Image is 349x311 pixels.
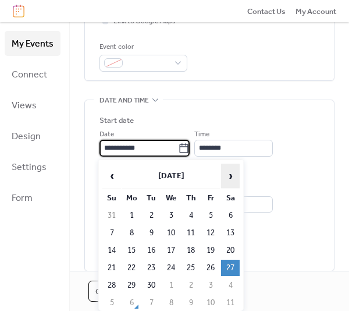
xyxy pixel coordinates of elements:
[12,35,54,53] span: My Events
[113,16,176,27] span: Link to Google Maps
[142,207,161,224] td: 2
[122,277,141,294] td: 29
[12,128,41,146] span: Design
[142,190,161,206] th: Tu
[201,242,220,259] td: 19
[102,277,121,294] td: 28
[103,164,120,188] span: ‹
[295,5,336,17] a: My Account
[142,277,161,294] td: 30
[201,225,220,241] td: 12
[181,260,200,276] td: 25
[102,242,121,259] td: 14
[221,277,240,294] td: 4
[201,295,220,311] td: 10
[247,5,286,17] a: Contact Us
[181,225,200,241] td: 11
[88,281,133,302] button: Cancel
[247,6,286,17] span: Contact Us
[122,164,220,189] th: [DATE]
[122,207,141,224] td: 1
[5,154,60,179] a: Settings
[122,242,141,259] td: 15
[12,158,47,176] span: Settings
[181,242,200,259] td: 18
[122,260,141,276] td: 22
[122,295,141,311] td: 6
[221,225,240,241] td: 13
[222,164,239,188] span: ›
[162,277,180,294] td: 1
[12,66,47,84] span: Connect
[181,295,200,311] td: 9
[122,225,141,241] td: 8
[162,190,180,206] th: We
[142,295,161,311] td: 7
[201,260,220,276] td: 26
[95,286,126,298] span: Cancel
[162,295,180,311] td: 8
[12,189,33,207] span: Form
[99,129,114,140] span: Date
[5,123,60,149] a: Design
[102,225,121,241] td: 7
[102,207,121,224] td: 31
[122,190,141,206] th: Mo
[142,242,161,259] td: 16
[5,185,60,210] a: Form
[99,94,149,106] span: Date and time
[162,225,180,241] td: 10
[201,207,220,224] td: 5
[102,260,121,276] td: 21
[99,115,134,126] div: Start date
[201,277,220,294] td: 3
[181,207,200,224] td: 4
[221,190,240,206] th: Sa
[181,190,200,206] th: Th
[142,225,161,241] td: 9
[295,6,336,17] span: My Account
[201,190,220,206] th: Fr
[13,5,24,17] img: logo
[162,207,180,224] td: 3
[194,129,209,140] span: Time
[162,242,180,259] td: 17
[221,295,240,311] td: 11
[5,62,60,87] a: Connect
[221,260,240,276] td: 27
[99,41,185,53] div: Event color
[5,93,60,118] a: Views
[12,97,37,115] span: Views
[5,31,60,56] a: My Events
[221,242,240,259] td: 20
[221,207,240,224] td: 6
[102,190,121,206] th: Su
[162,260,180,276] td: 24
[181,277,200,294] td: 2
[102,295,121,311] td: 5
[142,260,161,276] td: 23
